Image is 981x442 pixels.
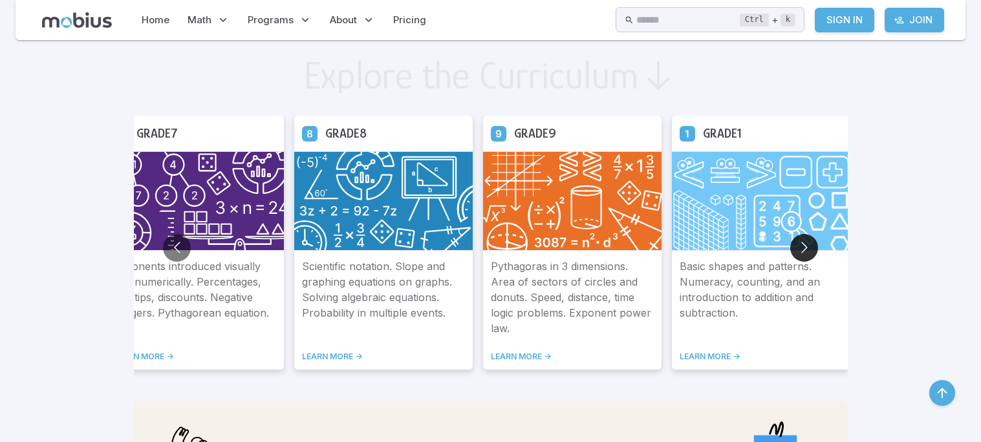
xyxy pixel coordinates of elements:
button: Go to previous slide [163,234,191,262]
img: Grade 7 [105,151,284,251]
kbd: Ctrl [740,14,769,26]
span: About [330,13,357,27]
a: LEARN MORE -> [680,352,843,362]
span: Math [188,13,211,27]
a: LEARN MORE -> [113,352,276,362]
a: Home [138,5,173,35]
a: Grade 9 [491,125,506,141]
a: LEARN MORE -> [302,352,465,362]
span: Programs [248,13,294,27]
img: Grade 9 [483,151,662,251]
p: Scientific notation. Slope and graphing equations on graphs. Solving algebraic equations. Probabi... [302,258,465,336]
a: Grade 1 [680,125,695,141]
p: Basic shapes and patterns. Numeracy, counting, and an introduction to addition and subtraction. [680,258,843,336]
a: LEARN MORE -> [491,352,654,362]
a: Grade 8 [302,125,318,141]
h5: Grade 7 [136,123,178,143]
h5: Grade 1 [703,123,742,143]
p: Exponents introduced visually and numerically. Percentages, tax, tips, discounts. Negative intege... [113,258,276,336]
h5: Grade 8 [325,123,367,143]
div: + [740,12,795,28]
button: Go to next slide [790,234,818,262]
a: Join [885,8,944,32]
img: Grade 1 [672,151,850,251]
a: Pricing [389,5,430,35]
h5: Grade 9 [514,123,556,143]
p: Pythagoras in 3 dimensions. Area of sectors of circles and donuts. Speed, distance, time logic pr... [491,258,654,336]
img: Grade 8 [294,151,473,251]
kbd: k [781,14,795,26]
a: Sign In [815,8,874,32]
h2: Explore the Curriculum [303,56,639,95]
